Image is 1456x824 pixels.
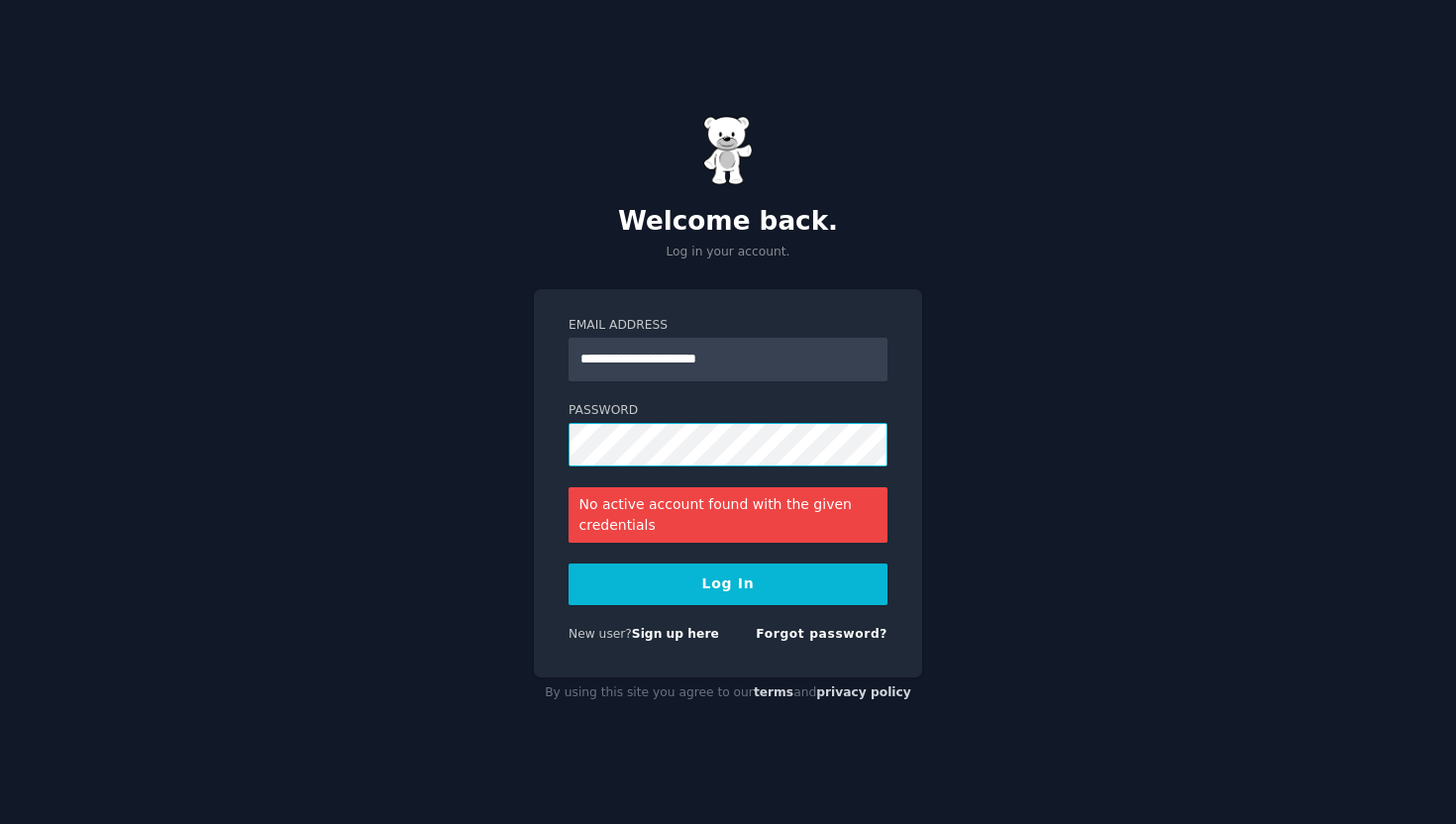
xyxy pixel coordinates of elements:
[816,685,911,699] a: privacy policy
[632,627,719,641] a: Sign up here
[569,402,887,420] label: Password
[534,206,922,238] h2: Welcome back.
[569,317,887,335] label: Email Address
[534,677,922,709] div: By using this site you agree to our and
[569,564,887,605] button: Log In
[756,627,887,641] a: Forgot password?
[569,627,632,641] span: New user?
[754,685,793,699] a: terms
[534,244,922,261] p: Log in your account.
[703,116,753,185] img: Gummy Bear
[569,487,887,543] div: No active account found with the given credentials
